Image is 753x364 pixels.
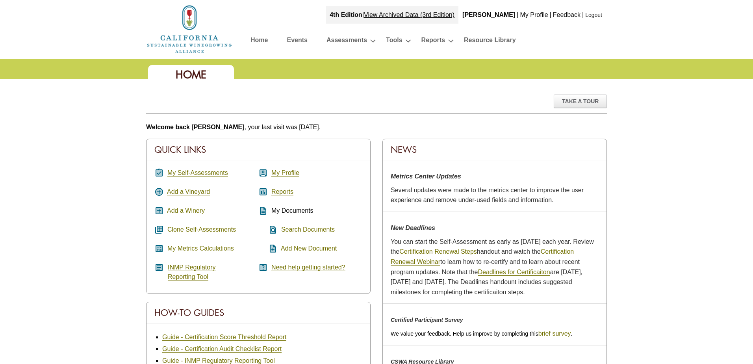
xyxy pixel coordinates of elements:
a: My Metrics Calculations [167,245,234,252]
a: Search Documents [281,226,335,233]
strong: New Deadlines [391,225,435,231]
i: calculate [154,244,164,253]
a: Reports [271,188,293,195]
a: brief survey [538,330,571,337]
b: Welcome back [PERSON_NAME] [146,124,245,130]
i: article [154,263,164,272]
a: My Profile [520,11,548,18]
a: Guide - Certification Score Threshold Report [162,334,286,341]
a: Events [287,35,307,48]
i: add_circle [154,187,164,197]
b: [PERSON_NAME] [462,11,515,18]
i: find_in_page [258,225,278,234]
a: View Archived Data (3rd Edition) [364,11,454,18]
div: News [383,139,606,160]
span: Several updates were made to the metrics center to improve the user experience and remove under-u... [391,187,584,204]
a: Add a Winery [167,207,205,214]
div: How-To Guides [147,302,370,323]
div: | [326,6,458,24]
a: Deadlines for Certificaiton [478,269,550,276]
a: Resource Library [464,35,516,48]
i: assignment_turned_in [154,168,164,178]
i: add_box [154,206,164,215]
img: logo_cswa2x.png [146,4,233,54]
a: Home [250,35,268,48]
a: Need help getting started? [271,264,345,271]
i: help_center [258,263,268,272]
a: Assessments [326,35,367,48]
span: We value your feedback. Help us improve by completing this . [391,331,572,337]
a: Guide - Certification Audit Checklist Report [162,345,282,353]
strong: 4th Edition [330,11,362,18]
i: description [258,206,268,215]
a: Tools [386,35,402,48]
div: | [516,6,519,24]
i: note_add [258,244,278,253]
span: Home [176,68,206,82]
i: queue [154,225,164,234]
a: Certification Renewal Webinar [391,248,574,266]
i: assessment [258,187,268,197]
div: Quick Links [147,139,370,160]
p: , your last visit was [DATE]. [146,122,607,132]
a: Clone Self-Assessments [167,226,236,233]
a: INMP RegulatoryReporting Tool [168,264,216,280]
a: Home [146,25,233,32]
i: account_box [258,168,268,178]
div: | [549,6,552,24]
div: | [581,6,584,24]
em: Certified Participant Survey [391,317,463,323]
a: Logout [585,12,602,18]
a: Add New Document [281,245,337,252]
a: My Self-Assessments [167,169,228,176]
a: Certification Renewal Steps [399,248,477,255]
p: You can start the Self-Assessment as early as [DATE] each year. Review the handout and watch the ... [391,237,599,297]
a: Reports [421,35,445,48]
a: Add a Vineyard [167,188,210,195]
span: My Documents [271,207,313,214]
a: Feedback [553,11,581,18]
a: My Profile [271,169,299,176]
strong: Metrics Center Updates [391,173,461,180]
div: Take A Tour [554,95,607,108]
